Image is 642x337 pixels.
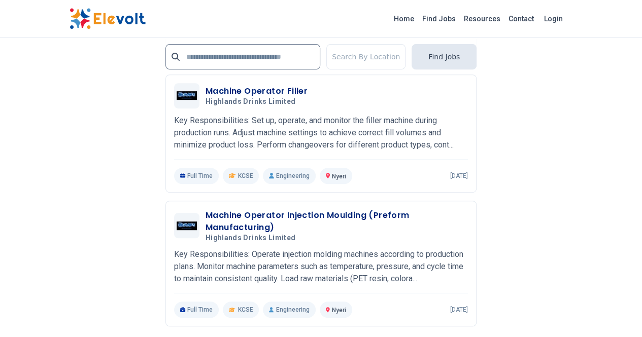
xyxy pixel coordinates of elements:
a: Home [390,11,418,27]
a: Resources [460,11,504,27]
p: [DATE] [450,172,468,180]
p: Full Time [174,168,219,184]
span: Highlands Drinks Limited [206,234,295,243]
p: Key Responsibilities: Operate injection molding machines according to production plans. Monitor m... [174,248,468,285]
p: Engineering [263,168,315,184]
span: Highlands Drinks Limited [206,97,295,106]
a: Highlands Drinks LimitedMachine Operator FillerHighlands Drinks LimitedKey Responsibilities: Set ... [174,83,468,184]
span: KCSE [238,172,253,180]
img: Elevolt [70,8,146,29]
span: Nyeri [332,307,346,314]
span: KCSE [238,306,253,314]
p: Engineering [263,302,315,318]
a: Highlands Drinks LimitedMachine Operator Injection Moulding (Preform Manufacturing)Highlands Drin... [174,209,468,318]
a: Find Jobs [418,11,460,27]
a: Contact [504,11,538,27]
img: Highlands Drinks Limited [177,91,197,100]
span: Nyeri [332,173,346,180]
p: Key Responsibilities: Set up, operate, and monitor the filler machine during production runs. Adj... [174,115,468,151]
a: Login [538,9,569,29]
h3: Machine Operator Injection Moulding (Preform Manufacturing) [206,209,468,234]
p: [DATE] [450,306,468,314]
p: Full Time [174,302,219,318]
h3: Machine Operator Filler [206,85,308,97]
img: Highlands Drinks Limited [177,221,197,230]
button: Find Jobs [412,44,477,69]
iframe: Chat Widget [591,288,642,337]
